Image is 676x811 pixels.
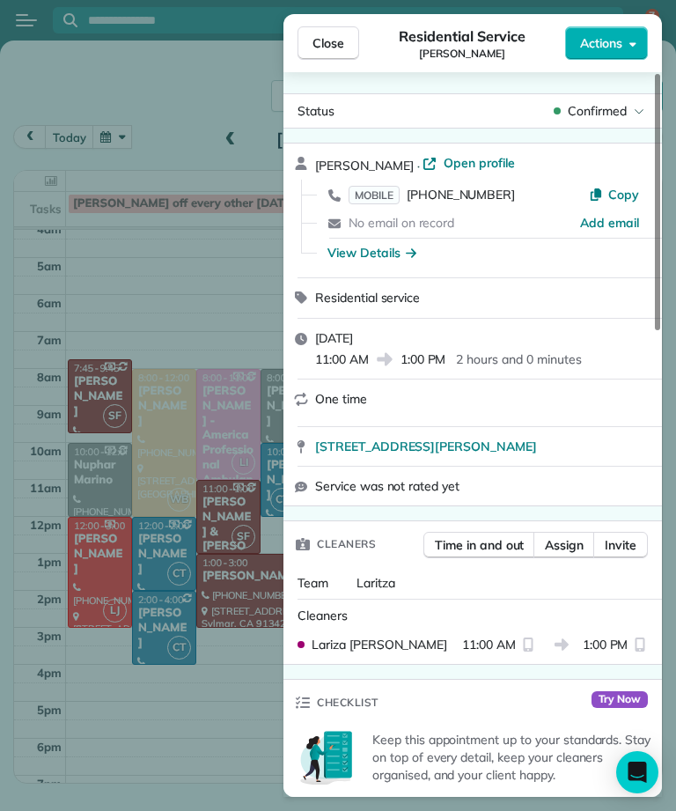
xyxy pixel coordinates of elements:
span: [PERSON_NAME] [419,47,505,61]
span: Checklist [317,694,378,711]
span: Cleaners [317,535,376,553]
span: Open profile [444,154,515,172]
span: Close [312,34,344,52]
button: Time in and out [423,532,535,558]
span: Residential service [315,290,420,306]
span: 1:00 PM [583,636,628,653]
span: 11:00 AM [315,350,369,368]
span: 1:00 PM [400,350,446,368]
span: [DATE] [315,330,353,346]
span: Invite [605,536,636,554]
a: MOBILE[PHONE_NUMBER] [349,186,515,203]
span: Actions [580,34,622,52]
button: View Details [327,244,416,262]
button: Close [298,26,359,60]
span: Confirmed [568,102,627,120]
div: Open Intercom Messenger [616,751,658,793]
span: Copy [608,187,639,203]
span: [STREET_ADDRESS][PERSON_NAME] [315,438,537,455]
span: Lariza [PERSON_NAME] [312,636,447,653]
span: Cleaners [298,608,348,623]
span: Time in and out [435,536,524,554]
span: Laritza [356,575,395,591]
span: MOBILE [349,186,400,204]
span: No email on record [349,215,454,231]
span: [PERSON_NAME] [315,158,414,173]
a: Add email [580,214,639,232]
span: Assign [545,536,584,554]
span: Status [298,103,334,119]
a: Open profile [422,154,515,172]
span: · [414,159,423,173]
span: One time [315,391,367,407]
span: Residential Service [399,26,525,47]
span: 11:00 AM [462,636,516,653]
span: Team [298,575,328,591]
span: Try Now [591,691,648,709]
span: Service was not rated yet [315,477,459,495]
button: Assign [533,532,595,558]
button: Invite [593,532,648,558]
a: [STREET_ADDRESS][PERSON_NAME] [315,438,651,455]
p: 2 hours and 0 minutes [456,350,581,368]
p: Keep this appointment up to your standards. Stay on top of every detail, keep your cleaners organ... [372,731,651,784]
span: [PHONE_NUMBER] [407,187,515,203]
button: Copy [589,186,639,203]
